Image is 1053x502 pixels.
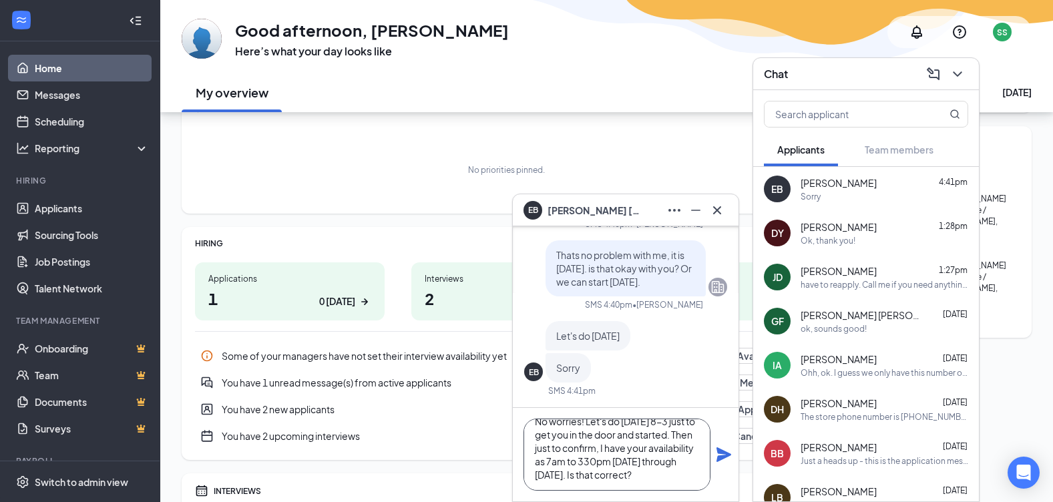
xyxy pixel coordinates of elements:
[200,403,214,416] svg: UserEntity
[997,27,1008,38] div: SS
[35,108,149,135] a: Scheduling
[801,264,877,278] span: [PERSON_NAME]
[15,13,28,27] svg: WorkstreamLogo
[16,315,146,326] div: Team Management
[529,366,539,378] div: EB
[706,200,728,221] button: Cross
[801,220,877,234] span: [PERSON_NAME]
[556,362,580,374] span: Sorry
[425,287,588,310] h1: 2
[801,352,877,366] span: [PERSON_NAME]
[195,423,818,449] div: You have 2 upcoming interviews
[801,397,877,410] span: [PERSON_NAME]
[706,374,794,391] button: Read Messages
[939,177,968,187] span: 4:41pm
[200,429,214,443] svg: CalendarNew
[801,411,968,423] div: The store phone number is [PHONE_NUMBER]. Always call. And there is a voicemail at the end, but i...
[801,235,855,246] div: Ok, thank you!
[35,362,149,389] a: TeamCrown
[801,455,968,467] div: Just a heads up - this is the application messaging service. I don't see it unless I'm logged int...
[222,403,664,416] div: You have 2 new applicants
[685,200,706,221] button: Minimize
[195,484,208,497] svg: Calendar
[688,202,704,218] svg: Minimize
[773,270,783,284] div: JD
[777,144,825,156] span: Applicants
[16,142,29,155] svg: Analysis
[208,273,371,284] div: Applications
[195,238,818,249] div: HIRING
[195,396,818,423] div: You have 2 new applicants
[195,396,818,423] a: UserEntityYou have 2 new applicantsReview New ApplicantsPin
[195,369,818,396] div: You have 1 unread message(s) from active applicants
[319,294,355,308] div: 0 [DATE]
[16,455,146,467] div: Payroll
[585,299,632,310] div: SMS 4:40pm
[195,342,818,369] div: Some of your managers have not set their interview availability yet
[35,275,149,302] a: Talent Network
[939,221,968,231] span: 1:28pm
[195,262,385,320] a: Applications10 [DATE]ArrowRight
[425,273,588,284] div: Interviews
[947,63,968,85] button: ChevronDown
[773,358,782,372] div: IA
[709,202,725,218] svg: Cross
[195,423,818,449] a: CalendarNewYou have 2 upcoming interviewsReview CandidatesPin
[664,200,685,221] button: Ellipses
[716,447,732,463] svg: Plane
[214,485,818,497] div: INTERVIEWS
[771,226,784,240] div: DY
[925,66,941,82] svg: ComposeMessage
[222,376,698,389] div: You have 1 unread message(s) from active applicants
[235,44,509,59] h3: Here’s what your day looks like
[923,63,944,85] button: ComposeMessage
[208,287,371,310] h1: 1
[35,415,149,442] a: SurveysCrown
[35,195,149,222] a: Applicants
[801,176,877,190] span: [PERSON_NAME]
[632,299,703,310] span: • [PERSON_NAME]
[200,349,214,362] svg: Info
[865,144,933,156] span: Team members
[939,265,968,275] span: 1:27pm
[235,19,509,41] h1: Good afternoon, [PERSON_NAME]
[35,142,150,155] div: Reporting
[690,428,794,444] button: Review Candidates
[556,249,692,288] span: Thats no problem with me, it is [DATE]. is that okay with you? Or we can start [DATE].
[801,191,821,202] div: Sorry
[35,335,149,362] a: OnboardingCrown
[523,419,710,491] textarea: No worries! Let's do [DATE] 8-3 just to get you in the door and started. Then just to confirm, I ...
[1002,85,1032,99] div: [DATE]
[548,203,641,218] span: [PERSON_NAME] [PERSON_NAME]
[548,385,596,397] div: SMS 4:41pm
[16,175,146,186] div: Hiring
[943,441,968,451] span: [DATE]
[411,262,601,320] a: Interviews20 [DATE]ArrowRight
[943,485,968,495] span: [DATE]
[358,295,371,308] svg: ArrowRight
[771,403,784,416] div: DH
[129,14,142,27] svg: Collapse
[710,279,726,295] svg: Company
[35,222,149,248] a: Sourcing Tools
[182,19,222,59] img: Stacey Sperry
[943,309,968,319] span: [DATE]
[35,475,128,489] div: Switch to admin view
[801,323,867,334] div: ok, sounds good!
[195,369,818,396] a: DoubleChatActiveYou have 1 unread message(s) from active applicantsRead MessagesPin
[1008,457,1040,489] div: Open Intercom Messenger
[468,164,545,176] div: No priorities pinned.
[35,55,149,81] a: Home
[200,376,214,389] svg: DoubleChatActive
[950,109,960,119] svg: MagnifyingGlass
[943,353,968,363] span: [DATE]
[222,429,682,443] div: You have 2 upcoming interviews
[771,182,783,196] div: EB
[35,248,149,275] a: Job Postings
[764,67,788,81] h3: Chat
[771,447,784,460] div: BB
[35,389,149,415] a: DocumentsCrown
[801,441,877,454] span: [PERSON_NAME]
[952,24,968,40] svg: QuestionInfo
[801,367,968,379] div: Ohh, ok. I guess we only have this number on file for him. We were just trying to get him to come...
